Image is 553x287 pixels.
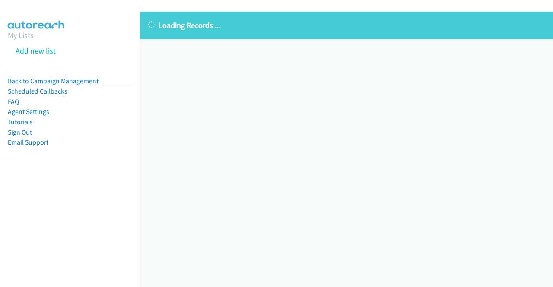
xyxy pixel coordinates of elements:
a: Agent Settings [8,107,49,116]
a: Add new list [16,46,56,56]
p: Loading Records ... [148,19,545,31]
a: FAQ [8,98,19,106]
a: Back to Campaign Management [8,77,99,85]
a: Email Support [8,138,48,146]
a: Sign Out [8,128,32,136]
a: Scheduled Callbacks [8,87,67,95]
a: Tutorials [8,118,33,126]
a: My Lists [8,30,34,40]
